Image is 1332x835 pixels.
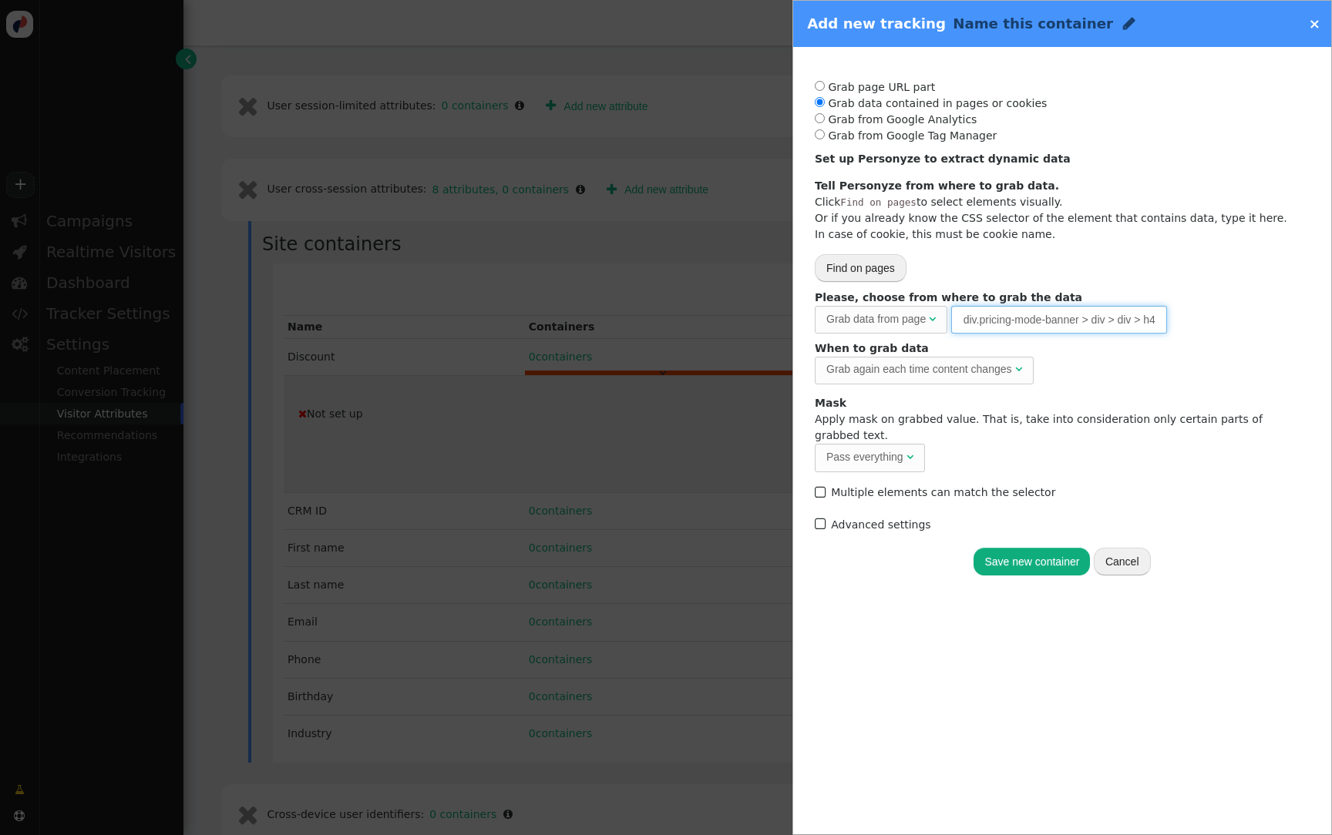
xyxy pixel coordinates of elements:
[1015,364,1022,374] span: 
[815,179,1059,192] b: Tell Personyze from where to grab data.
[807,13,1135,34] div: Add new tracking
[953,15,1113,32] span: Name this container
[815,291,1082,303] b: Please, choose from where to grab the data
[826,361,1012,377] div: Grab again each time content changes
[815,178,1287,243] p: Click to select elements visually. Or if you already know the CSS selector of the element that co...
[929,314,936,324] span: 
[840,196,917,208] tt: Find on pages
[1123,16,1135,31] span: 
[1094,548,1151,575] button: Cancel
[906,451,913,462] span: 
[815,395,1310,471] div: Apply mask on grabbed value. That is, take into consideration only certain parts of grabbed text.
[815,342,929,354] b: When to grab data
[815,518,931,531] label: Advanced settings
[815,254,906,282] button: Find on pages
[815,482,829,503] span: 
[1309,15,1320,32] a: ×
[815,486,1055,498] label: Multiple elements can match the selector
[951,306,1167,334] input: CSS selector of element, or Personyze generated selector
[815,96,1310,112] li: Grab data contained in pages or cookies
[815,112,1310,128] li: Grab from Google Analytics
[974,548,1090,575] button: Save new container
[815,397,846,409] b: Mask
[815,128,1310,144] li: Grab from Google Tag Manager
[826,449,903,465] div: Pass everything
[826,311,926,327] div: Grab data from page
[815,79,1310,96] li: Grab page URL part
[815,514,829,535] span: 
[815,153,1071,165] b: Set up Personyze to extract dynamic data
